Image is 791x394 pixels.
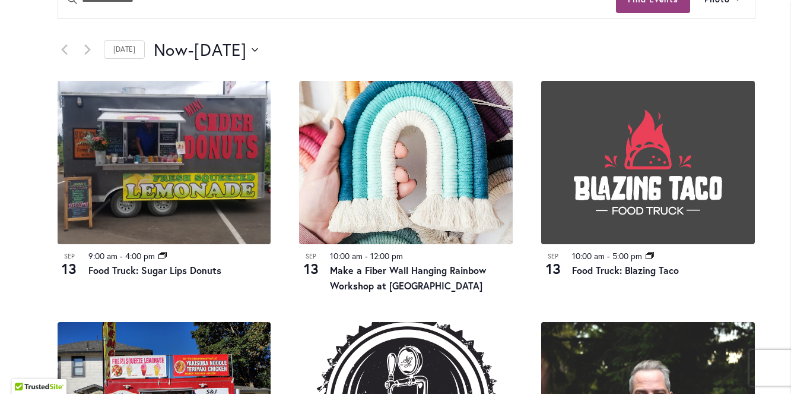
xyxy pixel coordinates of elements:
[58,43,72,57] a: Previous Events
[365,250,368,261] span: -
[58,251,81,261] span: Sep
[81,43,95,57] a: Next Events
[541,259,565,279] span: 13
[607,250,610,261] span: -
[299,81,513,244] img: dac1d8298e0593a49089e8edc3ffbdf8
[330,264,486,292] a: Make a Fiber Wall Hanging Rainbow Workshop at [GEOGRAPHIC_DATA]
[194,38,247,62] span: [DATE]
[58,259,81,279] span: 13
[120,250,123,261] span: -
[541,251,565,261] span: Sep
[58,81,271,244] img: Food Truck: Sugar Lips Apple Cider Donuts
[154,38,189,62] span: Now
[572,264,679,276] a: Food Truck: Blazing Taco
[154,38,259,62] button: Click to toggle datepicker
[9,352,42,385] iframe: Launch Accessibility Center
[572,250,605,261] time: 10:00 am
[330,250,363,261] time: 10:00 am
[188,38,194,62] span: -
[370,250,403,261] time: 12:00 pm
[612,250,642,261] time: 5:00 pm
[125,250,155,261] time: 4:00 pm
[88,264,221,276] a: Food Truck: Sugar Lips Donuts
[104,40,145,59] a: Click to select today's date
[299,259,323,279] span: 13
[299,251,323,261] span: Sep
[88,250,117,261] time: 9:00 am
[541,81,755,244] img: Blazing Taco Food Truck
